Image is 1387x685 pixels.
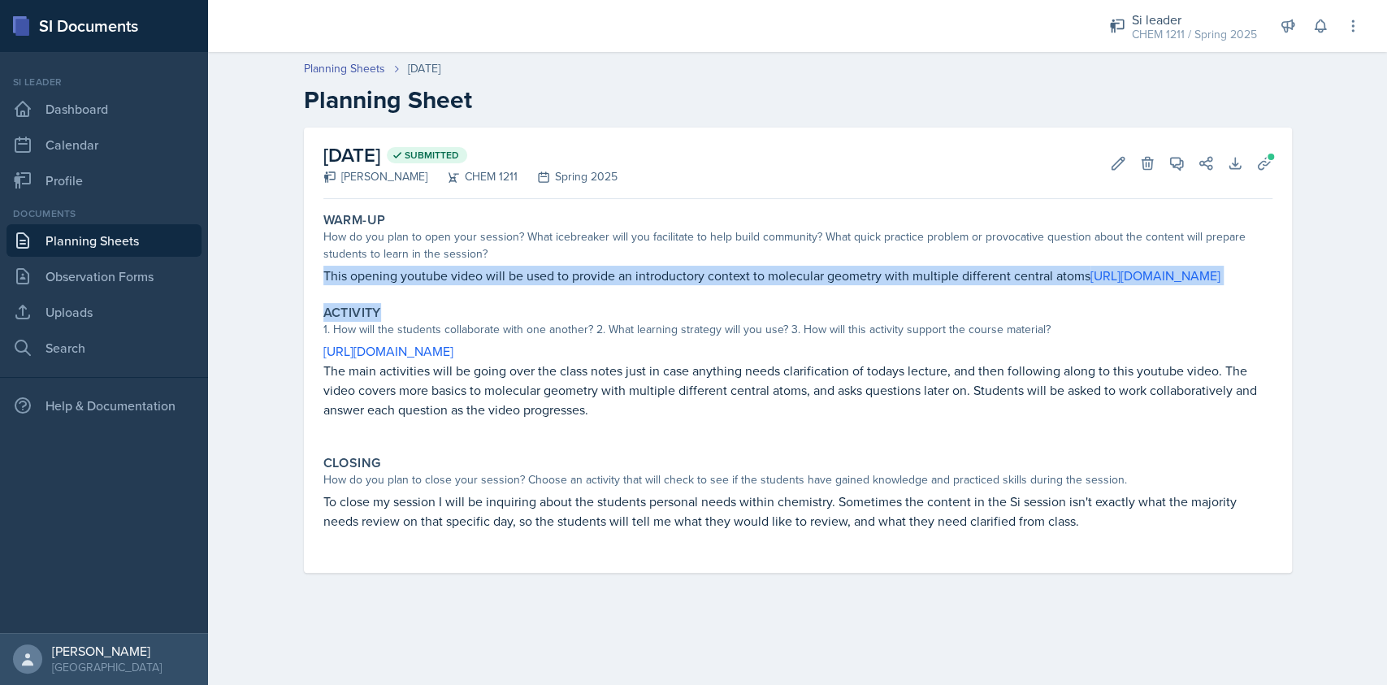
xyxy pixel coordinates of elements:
a: Planning Sheets [304,60,385,77]
div: 1. How will the students collaborate with one another? 2. What learning strategy will you use? 3.... [323,321,1272,338]
div: Si leader [7,75,202,89]
label: Warm-Up [323,212,386,228]
a: Dashboard [7,93,202,125]
div: CHEM 1211 [427,168,518,185]
p: To close my session I will be inquiring about the students personal needs within chemistry. Somet... [323,492,1272,531]
a: Profile [7,164,202,197]
a: Planning Sheets [7,224,202,257]
a: Uploads [7,296,202,328]
a: Observation Forms [7,260,202,293]
label: Activity [323,305,381,321]
div: How do you plan to open your session? What icebreaker will you facilitate to help build community... [323,228,1272,262]
div: Documents [7,206,202,221]
div: [GEOGRAPHIC_DATA] [52,659,162,675]
div: [DATE] [408,60,440,77]
div: Si leader [1132,10,1257,29]
label: Closing [323,455,381,471]
div: [PERSON_NAME] [52,643,162,659]
a: Search [7,332,202,364]
a: [URL][DOMAIN_NAME] [1090,267,1220,284]
div: Help & Documentation [7,389,202,422]
h2: [DATE] [323,141,618,170]
span: Submitted [405,149,459,162]
div: How do you plan to close your session? Choose an activity that will check to see if the students ... [323,471,1272,488]
p: This opening youtube video will be used to provide an introductory context to molecular geometry ... [323,266,1272,285]
a: [URL][DOMAIN_NAME] [323,342,453,360]
div: Spring 2025 [518,168,618,185]
div: [PERSON_NAME] [323,168,427,185]
div: CHEM 1211 / Spring 2025 [1132,26,1257,43]
h2: Planning Sheet [304,85,1292,115]
a: Calendar [7,128,202,161]
p: The main activities will be going over the class notes just in case anything needs clarification ... [323,361,1272,419]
